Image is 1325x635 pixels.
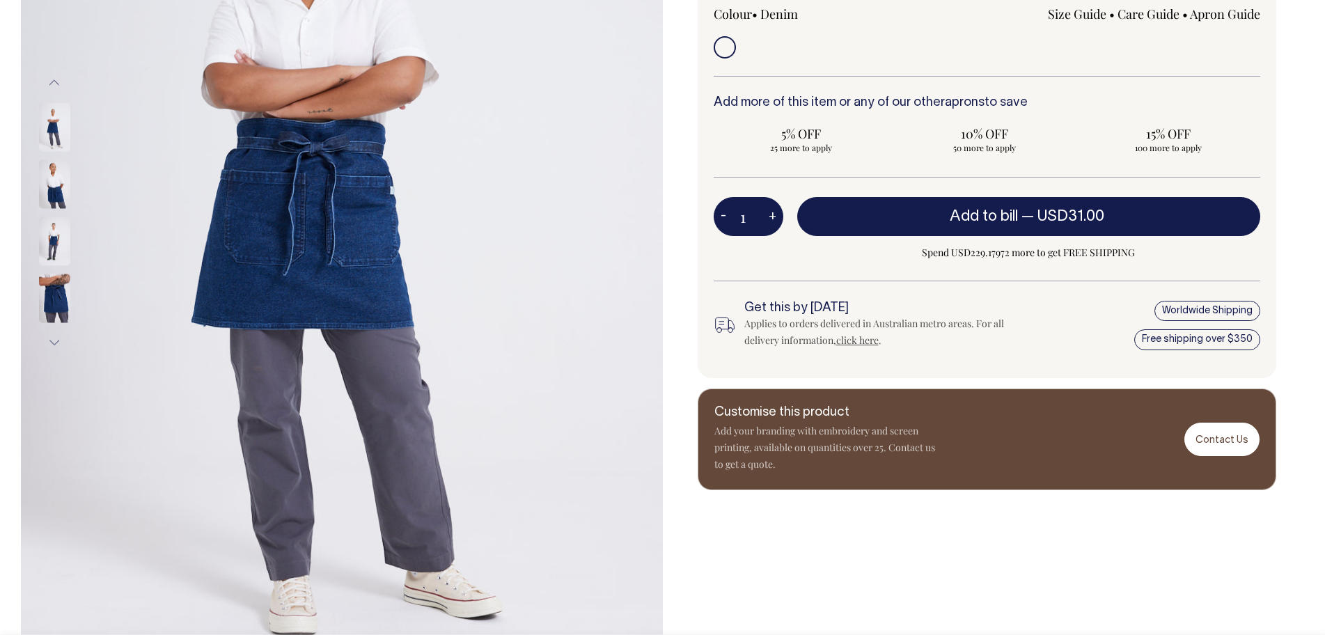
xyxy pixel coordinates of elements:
[797,244,1261,261] span: Spend USD229.17972 more to get FREE SHIPPING
[721,125,882,142] span: 5% OFF
[897,121,1072,157] input: 10% OFF 50 more to apply
[1190,6,1260,22] a: Apron Guide
[714,121,889,157] input: 5% OFF 25 more to apply
[904,142,1065,153] span: 50 more to apply
[836,334,879,347] a: click here
[1021,210,1108,224] span: —
[39,274,70,323] img: denim
[1088,142,1249,153] span: 100 more to apply
[950,210,1018,224] span: Add to bill
[39,217,70,266] img: denim
[39,103,70,152] img: denim
[1088,125,1249,142] span: 15% OFF
[39,160,70,209] img: denim
[760,6,798,22] label: Denim
[1109,6,1115,22] span: •
[44,327,65,359] button: Next
[762,203,783,230] button: +
[744,315,1012,349] div: Applies to orders delivered in Australian metro areas. For all delivery information, .
[721,142,882,153] span: 25 more to apply
[945,97,985,109] a: aprons
[797,197,1261,236] button: Add to bill —USD31.00
[714,203,733,230] button: -
[714,423,937,473] p: Add your branding with embroidery and screen printing, available on quantities over 25. Contact u...
[1037,210,1104,224] span: USD31.00
[1048,6,1106,22] a: Size Guide
[714,96,1261,110] h6: Add more of this item or any of our other to save
[714,6,932,22] div: Colour
[1182,6,1188,22] span: •
[1118,6,1179,22] a: Care Guide
[44,68,65,99] button: Previous
[1081,121,1256,157] input: 15% OFF 100 more to apply
[744,301,1012,315] h6: Get this by [DATE]
[1184,423,1260,455] a: Contact Us
[752,6,758,22] span: •
[714,406,937,420] h6: Customise this product
[904,125,1065,142] span: 10% OFF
